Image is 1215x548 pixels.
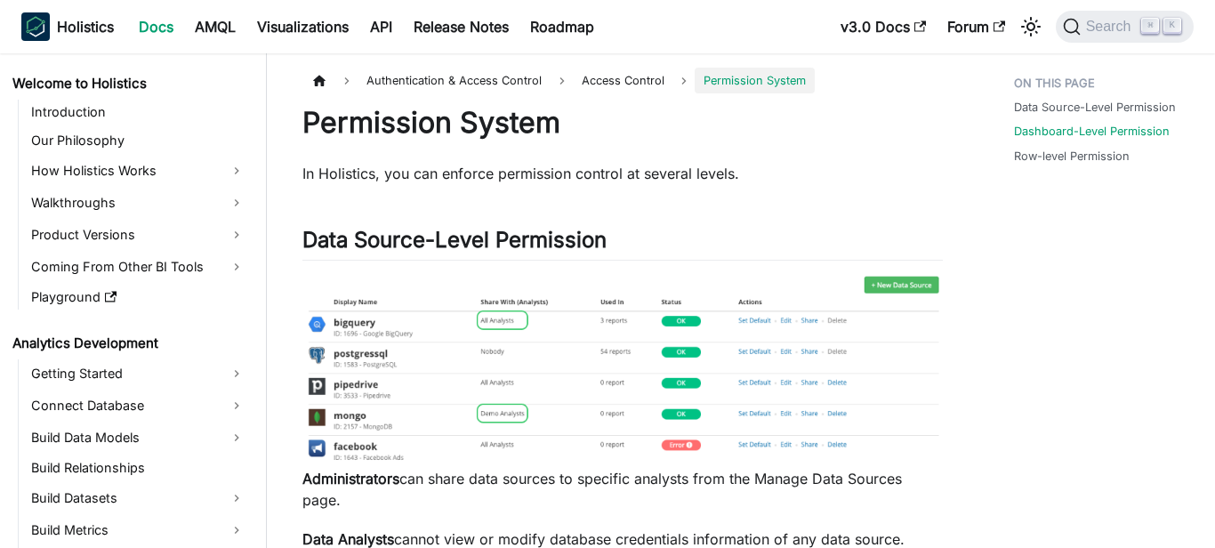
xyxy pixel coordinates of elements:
a: Release Notes [403,12,519,41]
strong: Data Analysts [302,530,394,548]
span: Permission System [695,68,815,93]
span: Authentication & Access Control [358,68,551,93]
a: Visualizations [246,12,359,41]
a: Getting Started [26,359,251,388]
a: Connect Database [26,391,251,420]
a: Coming From Other BI Tools [26,253,251,281]
a: Build Metrics [26,516,251,544]
button: Search (Command+K) [1056,11,1194,43]
kbd: ⌘ [1141,18,1159,34]
a: v3.0 Docs [830,12,937,41]
a: Playground [26,285,251,310]
span: Search [1081,19,1142,35]
a: Docs [128,12,184,41]
a: Walkthroughs [26,189,251,217]
a: Analytics Development [7,331,251,356]
strong: Administrators [302,470,399,488]
a: Dashboard-Level Permission [1014,123,1170,140]
a: Data Source-Level Permission [1014,99,1176,116]
nav: Breadcrumbs [302,68,943,93]
a: HolisticsHolistics [21,12,114,41]
img: Holistics [21,12,50,41]
a: Roadmap [519,12,605,41]
p: In Holistics, you can enforce permission control at several levels. [302,163,943,184]
a: Home page [302,68,336,93]
a: Introduction [26,100,251,125]
a: Welcome to Holistics [7,71,251,96]
a: Row-level Permission [1014,148,1130,165]
a: API [359,12,403,41]
a: AMQL [184,12,246,41]
a: Product Versions [26,221,251,249]
h2: Data Source-Level Permission [302,227,943,261]
p: can share data sources to specific analysts from the Manage Data Sources page. [302,468,943,511]
a: Build Datasets [26,484,251,512]
span: Access Control [582,74,664,87]
a: Build Relationships [26,455,251,480]
a: Forum [937,12,1016,41]
a: How Holistics Works [26,157,251,185]
a: Our Philosophy [26,128,251,153]
b: Holistics [57,16,114,37]
h1: Permission System [302,105,943,141]
a: Access Control [573,68,673,93]
button: Switch between dark and light mode (currently light mode) [1017,12,1045,41]
kbd: K [1163,18,1181,34]
a: Build Data Models [26,423,251,452]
